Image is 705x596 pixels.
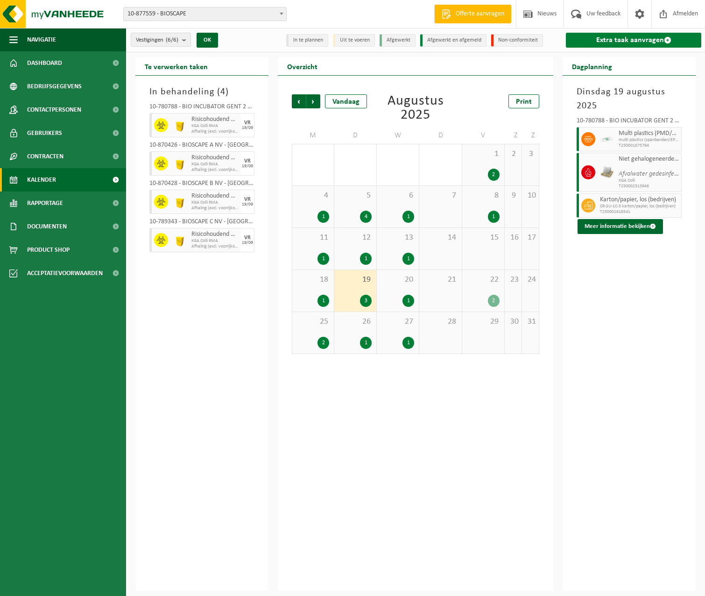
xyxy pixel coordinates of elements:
[434,5,511,23] a: Offerte aanvragen
[488,295,500,307] div: 2
[339,191,372,201] span: 5
[467,317,500,327] span: 29
[381,233,414,243] span: 13
[27,121,62,145] span: Gebruikers
[297,317,329,327] span: 25
[566,33,701,48] a: Extra taak aanvragen
[27,75,82,98] span: Bedrijfsgegevens
[488,169,500,181] div: 2
[242,126,253,130] div: 19/09
[244,235,251,241] div: VR
[381,191,414,201] span: 6
[317,211,329,223] div: 1
[381,317,414,327] span: 27
[306,94,320,108] span: Volgende
[173,233,187,247] img: LP-SB-00050-HPE-22
[27,145,63,168] span: Contracten
[317,337,329,349] div: 2
[360,211,372,223] div: 4
[27,215,67,238] span: Documenten
[527,275,534,285] span: 24
[297,191,329,201] span: 4
[402,211,414,223] div: 1
[516,98,532,106] span: Print
[360,295,372,307] div: 3
[600,196,679,204] span: Karton/papier, los (bedrijven)
[467,233,500,243] span: 15
[619,156,679,163] span: Niet gehalogeneerde solventen - laagcalorisch in kleinverpakking
[509,233,517,243] span: 16
[191,129,238,135] span: Afhaling (excl. voorrijkost) - op vaste frequentie
[149,180,254,190] div: 10-870428 - BIOSCAPE B NV - [GEOGRAPHIC_DATA]
[27,192,63,215] span: Rapportage
[242,241,253,245] div: 19/09
[149,85,254,99] h3: In behandeling ( )
[508,94,539,108] a: Print
[27,262,103,285] span: Acceptatievoorwaarden
[317,253,329,265] div: 1
[191,154,238,162] span: Risicohoudend medisch afval
[381,275,414,285] span: 20
[191,231,238,238] span: Risicohoudend medisch afval
[149,142,254,151] div: 10-870426 - BIOSCAPE A NV - [GEOGRAPHIC_DATA]
[334,127,377,144] td: D
[360,253,372,265] div: 1
[619,130,679,137] span: Multi plastics (PMD/harde kunststoffen/spanbanden/EPS/folie naturel/folie gemengd)
[191,162,238,167] span: KGA Colli RMA
[191,167,238,173] span: Afhaling (excl. voorrijkost) - op vaste frequentie
[527,191,534,201] span: 10
[375,94,456,122] div: Augustus 2025
[339,233,372,243] span: 12
[191,116,238,123] span: Risicohoudend medisch afval
[402,295,414,307] div: 1
[509,149,517,159] span: 2
[453,9,507,19] span: Offerte aanvragen
[173,195,187,209] img: LP-SB-00050-HPE-22
[191,244,238,249] span: Afhaling (excl. voorrijkost) - op vaste frequentie
[242,202,253,207] div: 19/09
[191,206,238,211] span: Afhaling (excl. voorrijkost) - op vaste frequentie
[619,184,679,189] span: T250002313946
[278,57,327,75] h2: Overzicht
[191,200,238,206] span: KGA Colli RMA
[577,85,682,113] h3: Dinsdag 19 augustus 2025
[333,34,375,47] li: Uit te voeren
[467,149,500,159] span: 1
[292,127,334,144] td: M
[577,118,682,127] div: 10-780788 - BIO INCUBATOR GENT 2 NV - ZWIJNAARDE
[325,94,367,108] div: Vandaag
[491,34,543,47] li: Non-conformiteit
[136,33,178,47] span: Vestigingen
[27,51,62,75] span: Dashboard
[173,156,187,170] img: LP-SB-00050-HPE-22
[600,132,614,146] img: LP-SK-00500-LPE-16
[380,34,416,47] li: Afgewerkt
[27,238,70,262] span: Product Shop
[402,337,414,349] div: 1
[131,33,191,47] button: Vestigingen(6/6)
[527,149,534,159] span: 3
[297,275,329,285] span: 18
[600,209,679,215] span: T250001618541
[509,191,517,201] span: 9
[124,7,286,21] span: 10-877559 - BIOSCAPE
[123,7,287,21] span: 10-877559 - BIOSCAPE
[619,178,679,184] span: KGA Colli
[292,94,306,108] span: Vorige
[619,137,679,143] span: multi plastics (spanbanden/EPS/folie naturel/foli
[402,253,414,265] div: 1
[420,34,486,47] li: Afgewerkt en afgemeld
[424,233,457,243] span: 14
[424,317,457,327] span: 28
[527,317,534,327] span: 31
[166,37,178,43] count: (6/6)
[149,219,254,228] div: 10-789343 - BIOSCAPE C NV - [GEOGRAPHIC_DATA]
[191,192,238,200] span: Risicohoudend medisch afval
[360,337,372,349] div: 1
[191,123,238,129] span: KGA Colli RMA
[509,317,517,327] span: 30
[244,197,251,202] div: VR
[467,191,500,201] span: 8
[563,57,621,75] h2: Dagplanning
[244,120,251,126] div: VR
